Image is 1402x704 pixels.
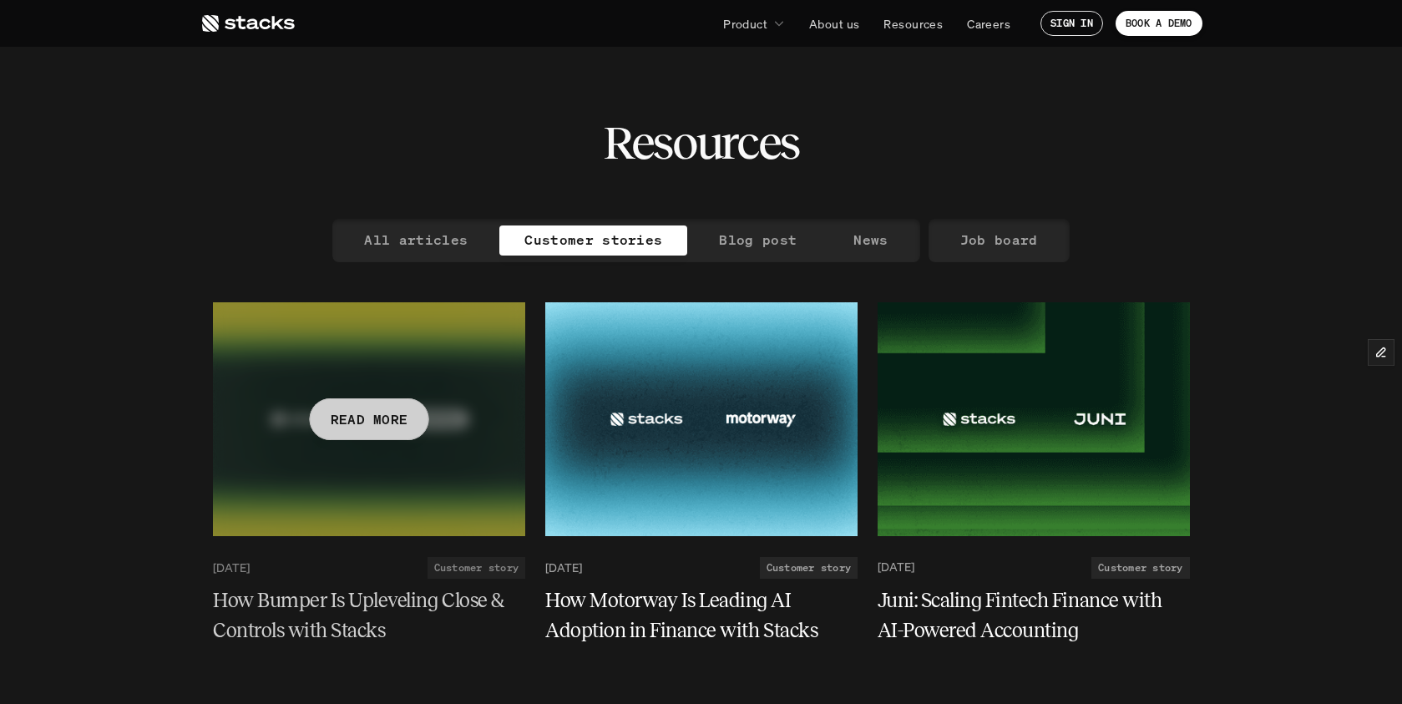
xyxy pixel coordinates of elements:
[853,228,888,252] p: News
[213,585,525,646] a: How Bumper Is Upleveling Close & Controls with Stacks
[694,225,822,256] a: Blog post
[213,302,525,536] a: READ MORE
[1369,340,1394,365] button: Edit Framer Content
[213,557,525,579] a: [DATE]Customer story
[1126,18,1192,29] p: BOOK A DEMO
[499,225,687,256] a: Customer stories
[719,228,797,252] p: Blog post
[545,557,858,579] a: [DATE]Customer story
[799,8,869,38] a: About us
[364,228,468,252] p: All articles
[878,585,1190,646] a: Juni: Scaling Fintech Finance with AI-Powered Accounting
[878,585,1170,646] h5: Juni: Scaling Fintech Finance with AI-Powered Accounting
[766,562,850,574] h2: Customer story
[960,228,1038,252] p: Job board
[213,585,505,646] h5: How Bumper Is Upleveling Close & Controls with Stacks
[1040,11,1103,36] a: SIGN IN
[339,225,493,256] a: All articles
[213,560,250,575] p: [DATE]
[524,228,662,252] p: Customer stories
[545,585,858,646] a: How Motorway Is Leading AI Adoption in Finance with Stacks
[1116,11,1202,36] a: BOOK A DEMO
[433,562,518,574] h2: Customer story
[935,225,1063,256] a: Job board
[878,557,1190,579] a: [DATE]Customer story
[603,117,799,169] h2: Resources
[967,15,1010,33] p: Careers
[1050,18,1093,29] p: SIGN IN
[545,560,582,575] p: [DATE]
[878,560,914,575] p: [DATE]
[330,407,407,431] p: READ MORE
[883,15,943,33] p: Resources
[723,15,767,33] p: Product
[1098,562,1182,574] h2: Customer story
[873,8,953,38] a: Resources
[878,302,1190,536] img: Teal Flower
[809,15,859,33] p: About us
[957,8,1020,38] a: Careers
[828,225,913,256] a: News
[251,75,322,89] a: Privacy Policy
[545,585,838,646] h5: How Motorway Is Leading AI Adoption in Finance with Stacks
